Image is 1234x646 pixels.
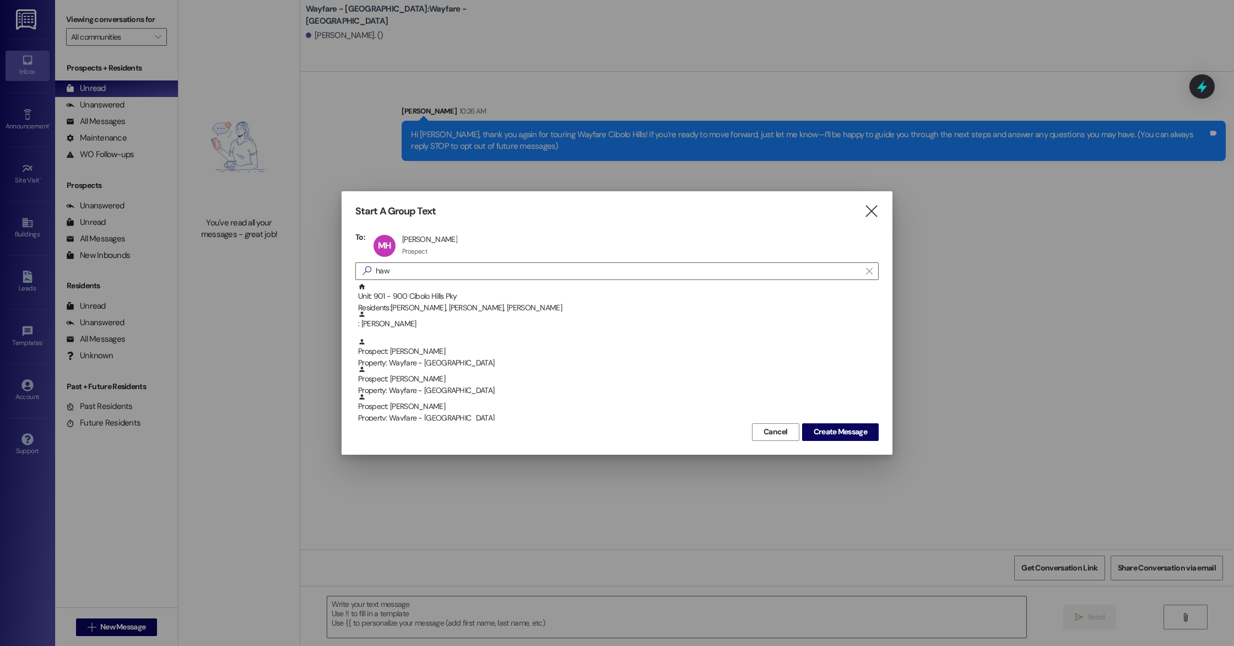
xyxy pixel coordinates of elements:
i:  [866,267,872,276]
div: : [PERSON_NAME] [358,310,879,330]
input: Search for any contact or apartment [376,263,860,279]
div: Property: Wayfare - [GEOGRAPHIC_DATA] [358,357,879,369]
span: Create Message [814,426,867,438]
span: Cancel [764,426,788,438]
div: : [PERSON_NAME] [355,310,879,338]
div: Residents: [PERSON_NAME], [PERSON_NAME], [PERSON_NAME] [358,302,879,314]
button: Cancel [752,423,799,441]
div: Prospect: [PERSON_NAME] [358,393,879,424]
div: Prospect: [PERSON_NAME] [358,365,879,397]
span: MH [378,240,391,251]
div: Prospect [402,247,427,256]
div: Property: Wayfare - [GEOGRAPHIC_DATA] [358,412,879,424]
div: [PERSON_NAME] [402,234,457,244]
div: Property: Wayfare - [GEOGRAPHIC_DATA] [358,385,879,396]
h3: To: [355,232,365,242]
button: Clear text [860,263,878,279]
h3: Start A Group Text [355,205,436,218]
div: Prospect: [PERSON_NAME]Property: Wayfare - [GEOGRAPHIC_DATA] [355,365,879,393]
i:  [864,206,879,217]
div: Prospect: [PERSON_NAME]Property: Wayfare - [GEOGRAPHIC_DATA] [355,338,879,365]
i:  [358,265,376,277]
div: Unit: 901 - 900 Cibolo Hills PkyResidents:[PERSON_NAME], [PERSON_NAME], [PERSON_NAME] [355,283,879,310]
div: Prospect: [PERSON_NAME] [358,338,879,369]
button: Create Message [802,423,879,441]
div: Unit: 901 - 900 Cibolo Hills Pky [358,283,879,314]
div: Prospect: [PERSON_NAME]Property: Wayfare - [GEOGRAPHIC_DATA] [355,393,879,421]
